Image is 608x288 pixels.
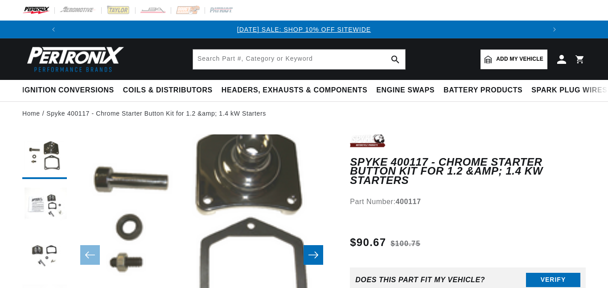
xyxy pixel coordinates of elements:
[22,80,119,101] summary: Ignition Conversions
[546,21,563,38] button: Translation missing: en.sections.announcements.next_announcement
[439,80,527,101] summary: Battery Products
[222,86,367,95] span: Headers, Exhausts & Components
[396,198,421,205] strong: 400117
[22,109,586,118] nav: breadcrumbs
[496,55,543,63] span: Add my vehicle
[444,86,522,95] span: Battery Products
[386,50,405,69] button: search button
[80,245,100,265] button: Slide left
[62,25,546,34] div: 1 of 3
[217,80,372,101] summary: Headers, Exhausts & Components
[22,233,67,277] button: Load image 3 in gallery view
[376,86,435,95] span: Engine Swaps
[390,238,420,249] s: $100.75
[350,196,586,208] div: Part Number:
[481,50,547,69] a: Add my vehicle
[22,109,40,118] a: Home
[531,86,607,95] span: Spark Plug Wires
[193,50,405,69] input: Search Part #, Category or Keyword
[22,44,125,75] img: Pertronix
[62,25,546,34] div: Announcement
[123,86,213,95] span: Coils & Distributors
[350,158,586,185] h1: Spyke 400117 - Chrome Starter Button Kit for 1.2 &amp; 1.4 kW Starters
[119,80,217,101] summary: Coils & Distributors
[22,86,114,95] span: Ignition Conversions
[46,109,266,118] a: Spyke 400117 - Chrome Starter Button Kit for 1.2 &amp; 1.4 kW Starters
[355,276,485,284] div: Does This part fit My vehicle?
[372,80,439,101] summary: Engine Swaps
[22,134,67,179] button: Load image 1 in gallery view
[22,184,67,228] button: Load image 2 in gallery view
[350,234,386,250] span: $90.67
[304,245,323,265] button: Slide right
[526,273,580,287] button: Verify
[237,26,371,33] a: [DATE] SALE: SHOP 10% OFF SITEWIDE
[45,21,62,38] button: Translation missing: en.sections.announcements.previous_announcement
